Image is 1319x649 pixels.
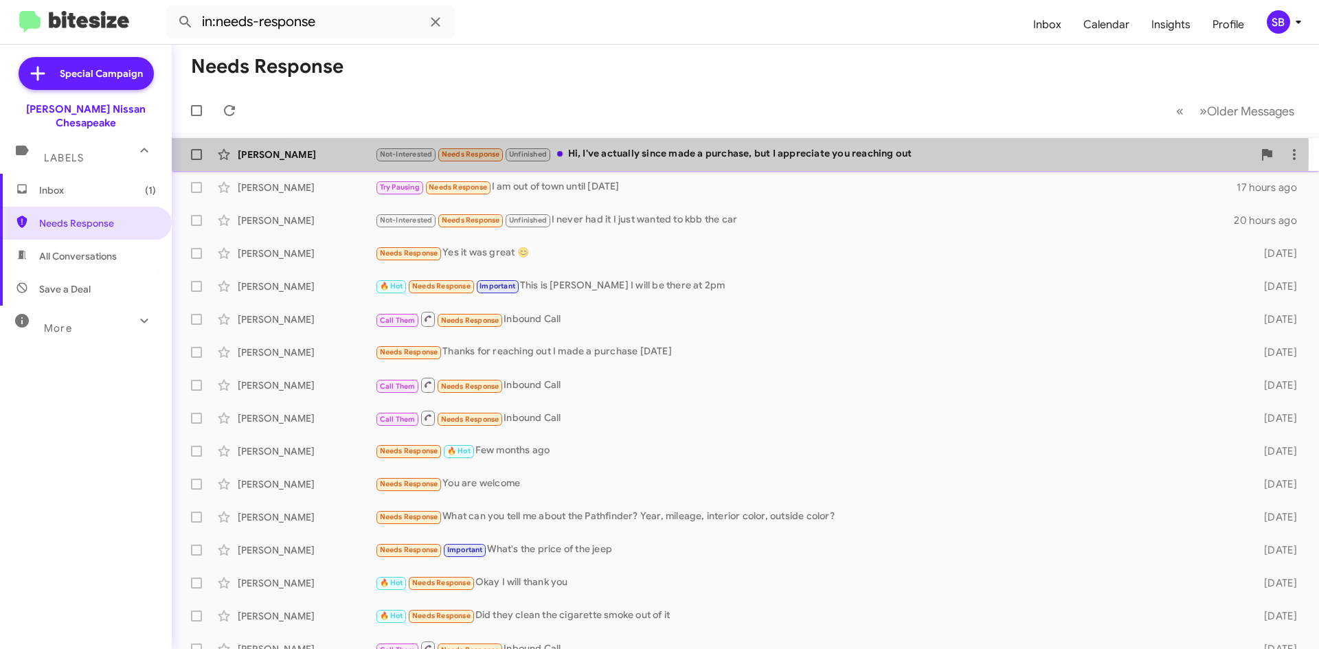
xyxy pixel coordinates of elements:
[1255,10,1304,34] button: SB
[380,216,433,225] span: Not-Interested
[442,216,500,225] span: Needs Response
[375,310,1242,328] div: Inbound Call
[441,382,499,391] span: Needs Response
[1242,411,1308,425] div: [DATE]
[60,67,143,80] span: Special Campaign
[375,542,1242,558] div: What's the price of the jeep
[1242,312,1308,326] div: [DATE]
[375,278,1242,294] div: This is [PERSON_NAME] I will be there at 2pm
[1242,609,1308,623] div: [DATE]
[1169,97,1303,125] nav: Page navigation example
[375,608,1242,624] div: Did they clean the cigarette smoke out of it
[238,181,375,194] div: [PERSON_NAME]
[238,543,375,557] div: [PERSON_NAME]
[238,411,375,425] div: [PERSON_NAME]
[1191,97,1303,125] button: Next
[1022,5,1072,45] a: Inbox
[1242,510,1308,524] div: [DATE]
[447,545,483,554] span: Important
[441,316,499,325] span: Needs Response
[480,282,515,291] span: Important
[1140,5,1202,45] a: Insights
[238,444,375,458] div: [PERSON_NAME]
[39,282,91,296] span: Save a Deal
[238,214,375,227] div: [PERSON_NAME]
[375,575,1242,591] div: Okay I will thank you
[166,5,455,38] input: Search
[1202,5,1255,45] a: Profile
[380,479,438,488] span: Needs Response
[191,56,343,78] h1: Needs Response
[375,212,1234,228] div: I never had it I just wanted to kbb the car
[39,216,156,230] span: Needs Response
[375,344,1242,360] div: Thanks for reaching out I made a purchase [DATE]
[380,282,403,291] span: 🔥 Hot
[380,611,403,620] span: 🔥 Hot
[44,152,84,164] span: Labels
[238,345,375,359] div: [PERSON_NAME]
[1267,10,1290,34] div: SB
[375,476,1242,492] div: You are welcome
[380,578,403,587] span: 🔥 Hot
[380,446,438,455] span: Needs Response
[1242,543,1308,557] div: [DATE]
[1168,97,1192,125] button: Previous
[1072,5,1140,45] a: Calendar
[380,249,438,258] span: Needs Response
[375,409,1242,426] div: Inbound Call
[380,183,420,192] span: Try Pausing
[1242,247,1308,260] div: [DATE]
[375,376,1242,394] div: Inbound Call
[375,245,1242,261] div: Yes it was great 😊
[375,146,1253,162] div: Hi, I've actually since made a purchase, but I appreciate you reaching out
[238,477,375,491] div: [PERSON_NAME]
[375,443,1242,459] div: Few months ago
[380,415,416,424] span: Call Them
[412,282,471,291] span: Needs Response
[1242,345,1308,359] div: [DATE]
[19,57,154,90] a: Special Campaign
[44,322,72,334] span: More
[1242,576,1308,590] div: [DATE]
[1242,280,1308,293] div: [DATE]
[238,378,375,392] div: [PERSON_NAME]
[429,183,487,192] span: Needs Response
[441,415,499,424] span: Needs Response
[238,576,375,590] div: [PERSON_NAME]
[238,312,375,326] div: [PERSON_NAME]
[380,150,433,159] span: Not-Interested
[238,280,375,293] div: [PERSON_NAME]
[375,509,1242,525] div: What can you tell me about the Pathfinder? Year, mileage, interior color, outside color?
[380,545,438,554] span: Needs Response
[380,382,416,391] span: Call Them
[509,150,547,159] span: Unfinished
[1234,214,1308,227] div: 20 hours ago
[375,179,1237,195] div: I am out of town until [DATE]
[238,609,375,623] div: [PERSON_NAME]
[1199,102,1207,119] span: »
[145,183,156,197] span: (1)
[380,348,438,356] span: Needs Response
[1176,102,1184,119] span: «
[380,512,438,521] span: Needs Response
[238,247,375,260] div: [PERSON_NAME]
[238,148,375,161] div: [PERSON_NAME]
[39,249,117,263] span: All Conversations
[1242,444,1308,458] div: [DATE]
[1207,104,1294,119] span: Older Messages
[412,578,471,587] span: Needs Response
[442,150,500,159] span: Needs Response
[1242,378,1308,392] div: [DATE]
[509,216,547,225] span: Unfinished
[238,510,375,524] div: [PERSON_NAME]
[1242,477,1308,491] div: [DATE]
[39,183,156,197] span: Inbox
[380,316,416,325] span: Call Them
[447,446,471,455] span: 🔥 Hot
[412,611,471,620] span: Needs Response
[1237,181,1308,194] div: 17 hours ago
